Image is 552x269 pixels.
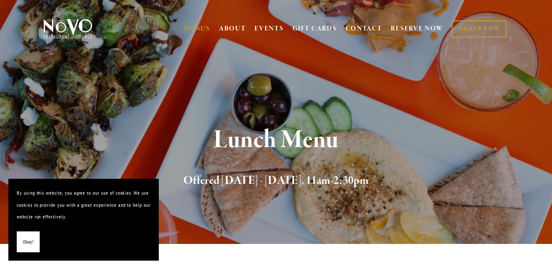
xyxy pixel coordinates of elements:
[56,172,496,190] h2: Offered [DATE] - [DATE], 11am-2:30pm
[293,21,337,37] a: GIFT CARDS
[17,187,150,223] p: By using this website, you agree to our use of cookies. We use cookies to provide you with a grea...
[184,25,210,33] a: MENUS
[254,25,283,33] a: EVENTS
[56,127,496,154] h1: Lunch Menu
[346,21,382,37] a: CONTACT
[42,18,94,39] img: Novo Restaurant &amp; Lounge
[8,179,159,261] section: Cookie banner
[23,236,33,248] span: Okay!
[391,21,443,37] a: RESERVE NOW
[219,25,246,33] a: ABOUT
[452,20,506,38] a: ORDER NOW
[17,231,40,253] button: Okay!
